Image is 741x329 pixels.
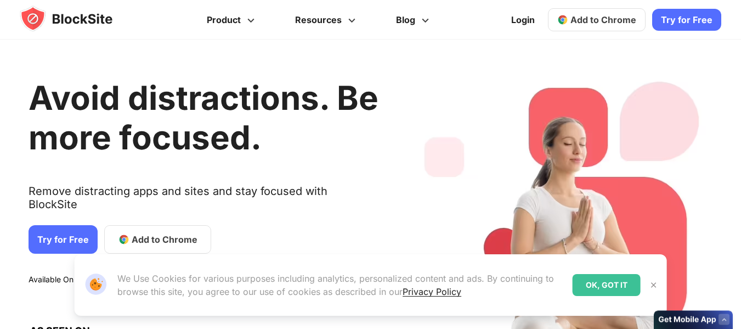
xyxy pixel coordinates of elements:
button: Close [647,278,661,292]
img: chrome-icon.svg [557,14,568,25]
text: Available On [29,275,73,286]
a: Login [505,7,541,33]
a: Add to Chrome [104,225,211,254]
a: Add to Chrome [548,8,646,31]
p: We Use Cookies for various purposes including analytics, personalized content and ads. By continu... [117,272,564,298]
h1: Avoid distractions. Be more focused. [29,78,378,157]
a: Privacy Policy [403,286,461,297]
span: Add to Chrome [570,14,636,25]
img: blocksite-icon.5d769676.svg [20,5,134,32]
text: Remove distracting apps and sites and stay focused with BlockSite [29,185,378,220]
img: Close [649,281,658,289]
a: Try for Free [29,225,98,254]
span: Add to Chrome [132,233,197,246]
a: Try for Free [652,9,721,31]
div: OK, GOT IT [573,274,641,296]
